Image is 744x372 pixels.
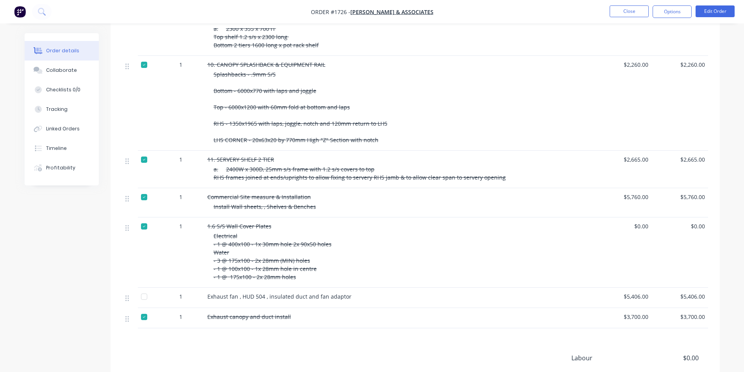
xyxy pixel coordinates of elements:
a: [PERSON_NAME] & ASSOCIATES [350,8,434,16]
span: $5,406.00 [655,292,705,301]
span: $2,665.00 [598,155,648,164]
img: Factory [14,6,26,18]
button: Linked Orders [25,119,99,139]
button: Options [653,5,692,18]
span: a. 2400W x 300D, 25mm s/s frame with 1.2 s/s covers to top RHS frames joined at ends/uprights to ... [214,166,506,181]
span: Exhaust fan , HUD 504 , insulated duct and fan adaptor [207,293,351,300]
div: Tracking [46,106,68,113]
span: Exhaust canopy and duct install [207,313,291,320]
span: a. 2300 x 355 x 700 H Top shelf 1.2 s/s x 2300 long Bottom 2 tiers 1600 long x pot rack shelf [214,25,319,49]
span: 11. SERVERY SHELF 2 TIER [207,156,274,163]
span: Splashbacks - .9mm S/S Bottom - 6000x770 with laps and joggle Top - 6000x1200 with 60mm fold at b... [214,71,387,144]
span: Commercial Site measure & Installation [207,193,311,201]
button: Edit Order [696,5,735,17]
button: Order details [25,41,99,61]
button: Checklists 0/0 [25,80,99,100]
button: Collaborate [25,61,99,80]
span: $0.00 [641,353,698,363]
span: 1.6 S/S Wall Cover Plates [207,222,271,230]
span: $3,700.00 [655,313,705,321]
button: Timeline [25,139,99,158]
div: Collaborate [46,67,77,74]
span: Labour [571,353,641,363]
span: 1 [179,222,182,230]
span: Install Wall sheets, , Shelves & Benches [214,203,316,210]
span: $5,760.00 [598,193,648,201]
span: 1 [179,193,182,201]
span: 1 [179,155,182,164]
button: Profitability [25,158,99,178]
span: Order #1726 - [311,8,350,16]
span: $5,760.00 [655,193,705,201]
div: Checklists 0/0 [46,86,80,93]
span: $0.00 [655,222,705,230]
button: Close [610,5,649,17]
div: Linked Orders [46,125,80,132]
span: $5,406.00 [598,292,648,301]
span: $2,260.00 [655,61,705,69]
span: $0.00 [598,222,648,230]
div: Order details [46,47,79,54]
span: 1 [179,292,182,301]
span: 1 [179,313,182,321]
span: 10. CANOPY SPLASHBACK & EQUIPMENT RAIL [207,61,325,68]
span: Electrical - 1 @ 400x100 - 1x 30mm hole 2x 90x50 holes Water - 3 @ 175x100 - 2x 28mm (MIN) holes ... [214,232,332,281]
button: Tracking [25,100,99,119]
span: $2,260.00 [598,61,648,69]
div: Timeline [46,145,67,152]
span: $3,700.00 [598,313,648,321]
span: $2,665.00 [655,155,705,164]
span: 1 [179,61,182,69]
div: Profitability [46,164,75,171]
